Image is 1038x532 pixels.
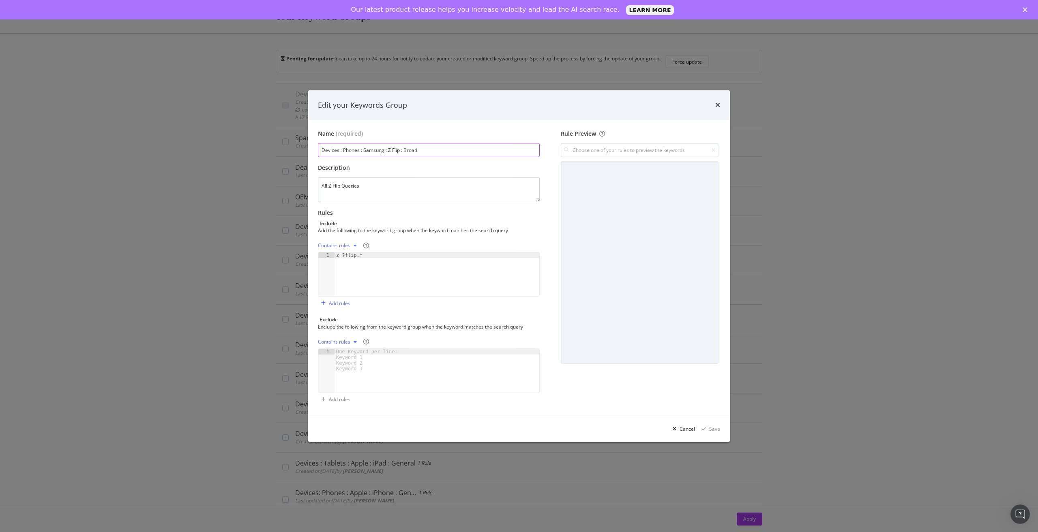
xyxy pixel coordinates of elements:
[1010,504,1030,524] iframe: Intercom live chat
[318,227,538,234] div: Add the following to the keyword group when the keyword matches the search query
[335,349,402,372] div: One Keyword per line: Keyword 1 Keyword 2 Keyword 3
[318,209,540,217] div: Rules
[329,300,350,307] div: Add rules
[336,130,363,138] span: (required)
[698,423,720,436] button: Save
[318,143,540,157] input: Enter a name
[715,100,720,110] div: times
[318,297,350,310] button: Add rules
[318,243,350,248] div: Contains rules
[561,130,718,138] div: Rule Preview
[1023,7,1031,12] div: Close
[318,164,540,172] div: Description
[318,130,334,138] div: Name
[351,6,620,14] div: Our latest product release helps you increase velocity and lead the AI search race.
[318,349,335,355] div: 1
[308,90,730,442] div: modal
[318,340,350,344] div: Contains rules
[669,423,695,436] button: Cancel
[318,393,350,406] button: Add rules
[709,425,720,432] div: Save
[318,177,540,202] textarea: All Z Flip Queries
[318,335,360,348] button: Contains rules
[626,5,674,15] a: LEARN MORE
[329,396,350,403] div: Add rules
[320,316,338,323] div: Exclude
[318,100,407,110] div: Edit your Keywords Group
[561,143,718,157] input: Choose one of your rules to preview the keywords
[318,323,538,330] div: Exclude the following from the keyword group when the keyword matches the search query
[680,425,695,432] div: Cancel
[318,252,335,258] div: 1
[318,239,360,252] button: Contains rules
[320,220,337,227] div: Include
